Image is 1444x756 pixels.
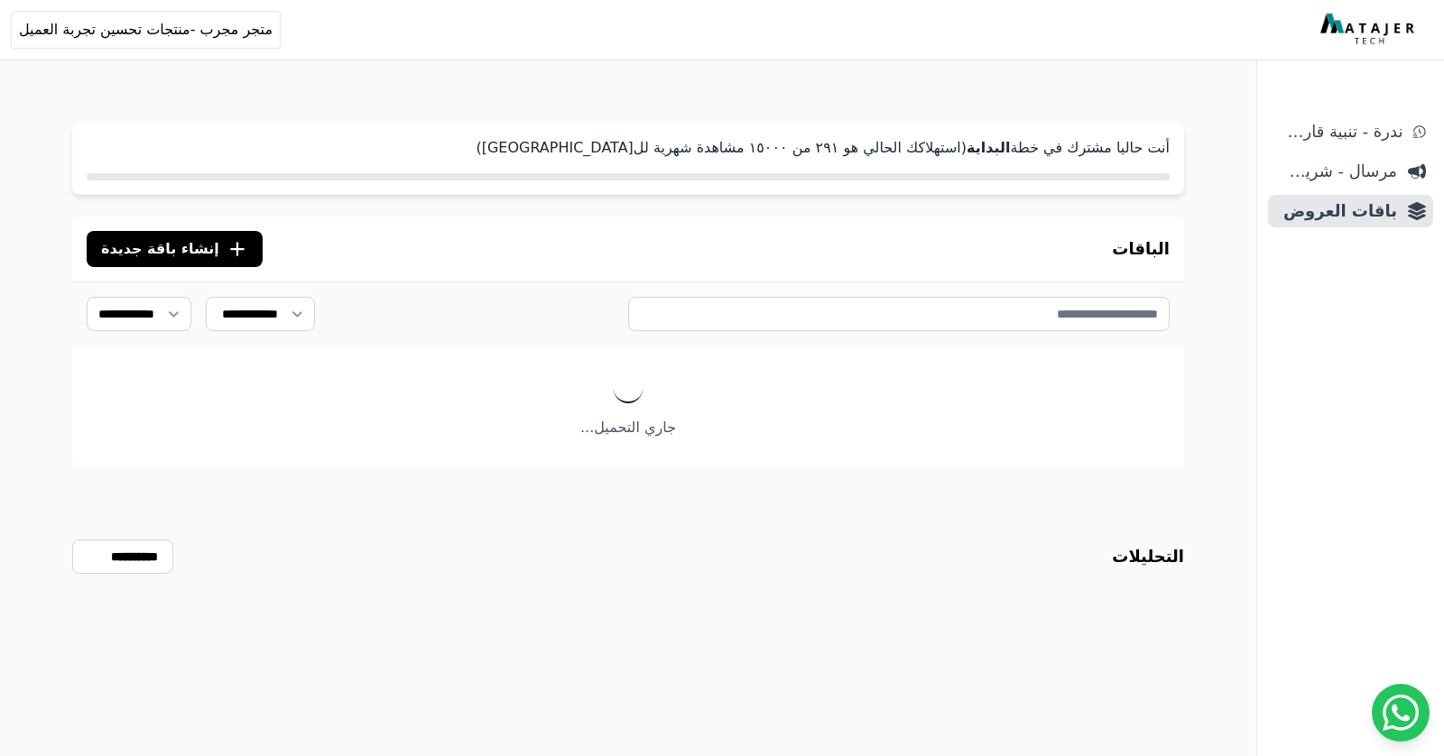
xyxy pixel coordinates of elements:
span: باقات العروض [1275,198,1397,224]
h3: التحليلات [1112,544,1184,569]
strong: البداية [967,139,1010,156]
span: ندرة - تنبية قارب علي النفاذ [1275,119,1402,144]
button: متجر مجرب -منتجات تحسين تجربة العميل [11,11,281,49]
span: متجر مجرب -منتجات تحسين تجربة العميل [19,19,273,41]
button: إنشاء باقة جديدة [87,231,263,267]
span: إنشاء باقة جديدة [101,238,219,260]
p: أنت حاليا مشترك في خطة (استهلاكك الحالي هو ٢٩١ من ١٥۰۰۰ مشاهدة شهرية لل[GEOGRAPHIC_DATA]) [87,137,1170,159]
span: مرسال - شريط دعاية [1275,159,1397,184]
p: جاري التحميل... [72,417,1184,438]
img: MatajerTech Logo [1320,14,1419,46]
h3: الباقات [1112,236,1170,262]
